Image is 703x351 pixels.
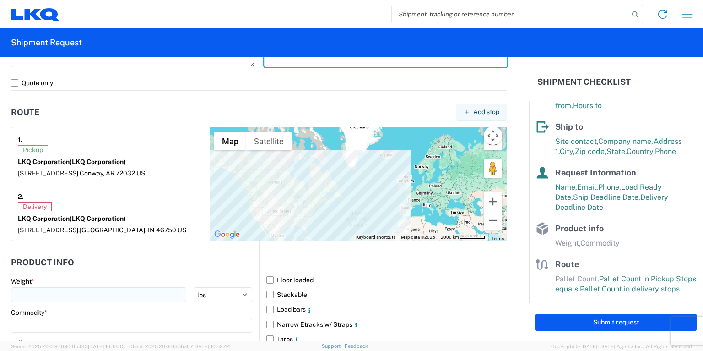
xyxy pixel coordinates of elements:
span: Server: 2025.20.0-970904bc0f3 [11,344,125,349]
span: Email, [577,183,598,192]
span: Phone [655,147,676,156]
img: Google [212,229,242,241]
a: Support [322,343,345,349]
button: Drag Pegman onto the map to open Street View [484,159,502,178]
h2: Shipment Checklist [537,77,631,88]
span: Map data ©2025 [401,235,435,240]
label: Commodity [11,308,47,317]
button: Zoom in [484,192,502,211]
button: Add stop [456,104,507,121]
h2: Product Info [11,258,74,267]
span: Commodity [580,239,620,247]
label: Floor loaded [266,273,507,287]
button: Map Scale: 2000 km per 54 pixels [438,234,488,241]
label: Load bars [266,302,507,317]
span: Name, [555,183,577,192]
span: Ship Deadline Date, [573,193,640,202]
span: 2000 km [441,235,459,240]
strong: 2. [18,191,24,202]
label: Weight [11,277,34,285]
button: Submit request [535,314,697,331]
span: Country, [627,147,655,156]
input: Shipment, tracking or reference number [392,5,629,23]
span: Phone, [598,183,621,192]
span: Site contact, [555,137,598,146]
span: (LKQ Corporation) [70,215,126,222]
button: Keyboard shortcuts [356,234,395,241]
label: Pallet count [11,339,49,347]
span: Weight, [555,239,580,247]
span: (LKQ Corporation) [70,158,126,165]
button: Show street map [214,132,246,150]
span: [DATE] 10:43:43 [88,344,125,349]
span: Pallet Count in Pickup Stops equals Pallet Count in delivery stops [555,274,696,293]
span: [STREET_ADDRESS], [18,226,80,234]
span: Pickup [18,145,48,154]
label: Quote only [11,76,507,90]
strong: LKQ Corporation [18,158,126,165]
span: Add stop [473,108,499,116]
span: City, [560,147,575,156]
label: Tarps [266,332,507,346]
label: Narrow Etracks w/ Straps [266,317,507,332]
h2: Route [11,108,39,117]
label: Stackable [266,287,507,302]
a: Open this area in Google Maps (opens a new window) [212,229,242,241]
span: Client: 2025.20.0-035ba07 [129,344,230,349]
span: Hours to [573,101,602,110]
span: Conway, AR 72032 US [80,170,145,177]
span: [GEOGRAPHIC_DATA], IN 46750 US [80,226,186,234]
span: Pallet Count, [555,274,599,283]
span: Ship to [555,122,583,132]
span: Copyright © [DATE]-[DATE] Agistix Inc., All Rights Reserved [551,342,692,351]
span: Delivery [18,202,52,211]
span: [STREET_ADDRESS], [18,170,80,177]
a: Feedback [345,343,368,349]
span: State, [606,147,627,156]
h2: Shipment Request [11,37,82,48]
span: Request Information [555,168,636,177]
button: Show satellite imagery [246,132,292,150]
strong: LKQ Corporation [18,215,126,222]
span: Zip code, [575,147,606,156]
span: [DATE] 10:52:44 [193,344,230,349]
button: Zoom out [484,211,502,230]
strong: 1. [18,134,22,145]
span: Route [555,259,579,269]
a: Terms [491,236,504,241]
button: Map camera controls [484,126,502,145]
span: Product info [555,224,604,233]
span: Company name, [598,137,654,146]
